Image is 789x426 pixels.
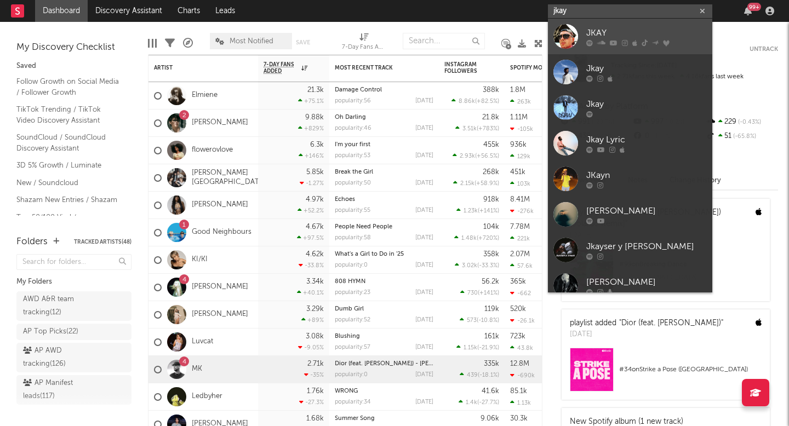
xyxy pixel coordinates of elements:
input: Search for artists [548,4,712,18]
div: 2.07M [510,251,530,258]
div: AWD A&R team tracking ( 12 ) [23,293,100,319]
div: My Discovery Checklist [16,41,131,54]
div: 1.68k [306,415,324,422]
div: 4.97k [306,196,324,203]
div: [DATE] [415,208,433,214]
div: 21.8k [482,114,499,121]
div: [DATE] [415,180,433,186]
div: [DATE] [415,98,433,104]
div: playlist added [570,318,723,329]
div: [DATE] [415,125,433,131]
div: 30.3k [510,415,528,422]
div: [DATE] [415,344,433,350]
a: [PERSON_NAME] [192,118,248,128]
div: 1.76k [307,388,324,395]
div: 57.6k [510,262,533,269]
a: MK [192,365,202,374]
div: 3.29k [306,306,324,313]
a: Top 50/100 Viral / Spotify/Apple Discovery Assistant [16,211,121,245]
a: Oh Darling [335,114,366,120]
a: Dior (feat. [PERSON_NAME]) - [PERSON_NAME] Remix [335,361,487,367]
div: 229 [705,115,778,129]
div: popularity: 56 [335,98,371,104]
div: 936k [510,141,527,148]
a: Shazam New Entries / Shazam [16,194,121,206]
div: popularity: 52 [335,317,370,323]
a: Follow Growth on Social Media / Follower Growth [16,76,121,98]
div: Filters [165,27,175,59]
div: Jkay Lyric [586,133,707,146]
span: +141 % [479,208,498,214]
a: Summer Song [335,416,375,422]
div: Blushing [335,333,433,339]
div: Artist [154,65,236,71]
div: +829 % [298,125,324,132]
div: # 34 on Strike a Pose ([GEOGRAPHIC_DATA]) [619,363,762,376]
span: 8.86k [459,99,475,105]
div: [DATE] [415,153,433,159]
div: [DATE] [415,399,433,405]
div: 520k [510,306,526,313]
div: Dumb Girl [335,306,433,312]
div: 104k [483,223,499,231]
div: 12.8M [510,360,529,367]
div: [DATE] [415,290,433,296]
a: Jkayser y [PERSON_NAME] [548,232,712,268]
span: 573 [467,318,477,324]
a: Jkay [548,54,712,90]
div: WRONG [335,388,433,394]
a: [PERSON_NAME] [548,268,712,303]
div: [DATE] [570,329,723,340]
div: 221k [510,235,530,242]
div: popularity: 34 [335,399,371,405]
a: Break the Girl [335,169,373,175]
div: ( ) [459,399,499,406]
div: 365k [510,278,526,285]
div: ( ) [460,371,499,378]
div: [DATE] [415,372,433,378]
div: ( ) [456,344,499,351]
span: -33.3 % [479,263,498,269]
span: -21.9 % [479,345,498,351]
a: Jkay [548,90,712,125]
div: -26.1k [510,317,535,324]
a: Luvcat [192,337,213,347]
div: [PERSON_NAME] [586,275,707,289]
div: 4.67k [306,223,324,231]
div: 7.78M [510,223,530,231]
div: I'm your first [335,142,433,148]
div: -27.3 % [299,399,324,406]
a: WRONG [335,388,358,394]
span: 3.51k [462,126,477,132]
div: People Need People [335,224,433,230]
div: popularity: 58 [335,235,371,241]
div: 7-Day Fans Added (7-Day Fans Added) [342,41,386,54]
div: 43.8k [510,344,533,352]
div: 723k [510,333,525,340]
div: -35 % [304,371,324,378]
a: JKayn [548,161,712,197]
div: 268k [483,169,499,176]
div: popularity: 50 [335,180,371,186]
span: +82.5 % [477,99,498,105]
div: +75.1 % [298,97,324,105]
a: Ledbyher [192,392,222,401]
div: 1.13k [510,399,531,406]
span: -0.43 % [736,119,761,125]
div: +52.2 % [298,207,324,214]
div: 99 + [747,3,761,11]
div: What's a Girl to Do in '25 [335,251,433,257]
a: Jkay Lyric [548,125,712,161]
div: ( ) [454,234,499,241]
a: Damage Control [335,87,382,93]
span: Most Notified [230,38,273,45]
div: [PERSON_NAME] [586,204,707,217]
a: AWD A&R team tracking(12) [16,291,131,321]
div: Edit Columns [148,27,157,59]
div: 3.34k [306,278,324,285]
a: New / Soundcloud [16,177,121,189]
div: Echoes [335,197,433,203]
div: 455k [483,141,499,148]
div: popularity: 53 [335,153,370,159]
div: -276k [510,208,534,215]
